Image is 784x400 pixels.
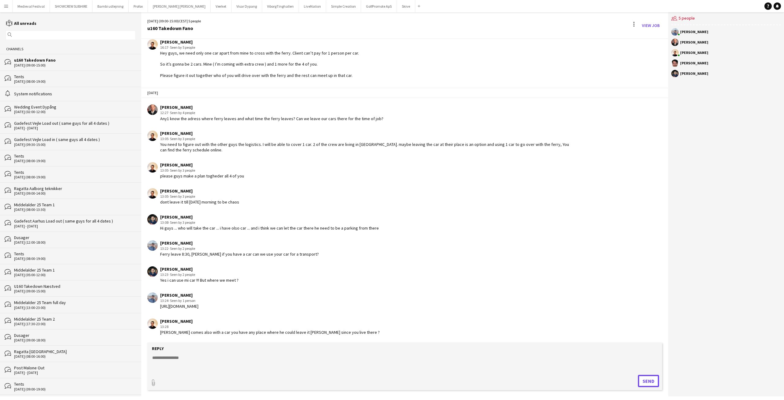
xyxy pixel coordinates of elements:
[680,72,708,75] div: [PERSON_NAME]
[14,251,135,257] div: Tents
[160,116,383,121] div: Any1 know the adress where ferry leaves and what time the ferry leaves? Can we leave our cars the...
[14,170,135,175] div: Tents
[168,110,195,115] span: · Seen by 4 people
[361,0,397,12] button: GolfPromote ApS
[211,0,232,12] button: Værket
[168,246,195,251] span: · Seen by 2 people
[152,346,164,351] label: Reply
[168,45,195,50] span: · Seen by 5 people
[160,292,198,298] div: [PERSON_NAME]
[160,214,379,220] div: [PERSON_NAME]
[160,318,380,324] div: [PERSON_NAME]
[14,333,135,338] div: Dusager
[14,371,135,375] div: [DATE] - [DATE]
[680,30,708,34] div: [PERSON_NAME]
[14,110,135,114] div: [DATE] (02:00-12:00)
[14,289,135,293] div: [DATE] (09:00-15:00)
[14,387,135,391] div: [DATE] (09:00-19:00)
[160,131,569,136] div: [PERSON_NAME]
[160,173,244,179] div: please guys make a plan togheder all 4 of you
[92,0,129,12] button: Bambi udlejning
[14,267,135,273] div: Middelalder 25 Team 1
[14,186,135,191] div: Ragatta Aalborg teknikker
[14,208,135,212] div: [DATE] (08:00-13:30)
[14,306,135,310] div: [DATE] (13:00-23:00)
[14,338,135,342] div: [DATE] (09:00-18:00)
[14,235,135,240] div: Dusager
[14,224,135,228] div: [DATE] - [DATE]
[160,39,359,45] div: [PERSON_NAME]
[680,61,708,65] div: [PERSON_NAME]
[232,0,262,12] button: Visar Dypang
[6,21,36,26] a: All unreads
[160,194,239,199] div: 13:05
[14,191,135,196] div: [DATE] (09:00-14:00)
[160,303,198,309] div: [URL][DOMAIN_NAME]
[168,272,195,277] span: · Seen by 2 people
[262,0,299,12] button: ViborgTinghallen
[14,322,135,326] div: [DATE] (17:30-23:00)
[14,126,135,130] div: [DATE] - [DATE]
[14,120,135,126] div: Gadefest Vejle Load out ( same guys for all 4 dates )
[160,45,359,50] div: 16:17
[680,51,708,55] div: [PERSON_NAME]
[14,153,135,159] div: Tents
[160,50,359,78] div: Hey guys, we need only one car apart from mine to cross with the ferry. Client can’t pay for 1 pe...
[160,162,244,168] div: [PERSON_NAME]
[680,40,708,44] div: [PERSON_NAME]
[14,273,135,277] div: [DATE] (05:00-12:00)
[160,136,569,142] div: 13:05
[14,63,135,67] div: [DATE] (09:00-15:00)
[129,0,148,12] button: Profox
[160,298,198,303] div: 13:24
[14,57,135,63] div: u160 Takedown Fano
[14,159,135,163] div: [DATE] (08:00-19:00)
[14,284,135,289] div: U160 Takedown Næstved
[179,19,187,23] span: CEST
[50,0,92,12] button: SHOWCREW SUBHIRE
[168,136,195,141] span: · Seen by 3 people
[14,74,135,79] div: Tents
[160,199,239,205] div: dont leave it till [DATE] morning to be chaos
[148,0,211,12] button: [PERSON_NAME] [PERSON_NAME]
[14,257,135,261] div: [DATE] (08:00-19:00)
[147,25,201,31] div: u160 Takedown Fano
[326,0,361,12] button: Simple Creation
[160,330,380,335] div: [PERSON_NAME] comes also with a car you have any place where he could leave it [PERSON_NAME] sinc...
[14,354,135,359] div: [DATE] (08:00-16:00)
[14,316,135,322] div: Middelalder 25 Team 2
[14,349,135,354] div: Ragatta [GEOGRAPHIC_DATA]
[160,105,383,110] div: [PERSON_NAME]
[160,246,319,251] div: 13:22
[160,168,244,173] div: 13:05
[14,240,135,245] div: [DATE] (12:00-18:00)
[671,12,781,25] div: 5 people
[14,79,135,84] div: [DATE] (08:00-19:00)
[397,0,415,12] button: Skive
[299,0,326,12] button: LiveNation
[160,110,383,116] div: 12:27
[14,300,135,305] div: Middelalder 25 Team full day
[14,381,135,387] div: Tents
[14,91,135,97] div: System notifications
[14,365,135,371] div: Post Malone Out
[14,175,135,179] div: [DATE] (08:00-19:00)
[160,266,239,272] div: [PERSON_NAME]
[168,220,195,225] span: · Seen by 3 people
[160,277,239,283] div: Yes i can use mi car !!! But where we meet ?
[160,142,569,153] div: You need to figure out with the other guys the logistics. I will be able to cover 1 car. 2 of the...
[638,375,659,387] button: Send
[13,0,50,12] button: Medieval Festival
[639,21,662,30] a: View Job
[160,240,319,246] div: [PERSON_NAME]
[160,272,239,277] div: 13:23
[14,218,135,224] div: Gadefest Aarhus Load out ( same guys for all 4 dates )
[141,88,668,98] div: [DATE]
[168,194,195,199] span: · Seen by 3 people
[14,137,135,142] div: Gadefest Vejle Load in ( same guys all 4 dates )
[14,104,135,110] div: Wedding Event Dypång
[160,225,379,231] div: Hi guys ... who will take the car ... i have olso car ... and i think we can let the car there he...
[168,298,195,303] span: · Seen by 1 person
[160,188,239,194] div: [PERSON_NAME]
[160,324,380,330] div: 13:28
